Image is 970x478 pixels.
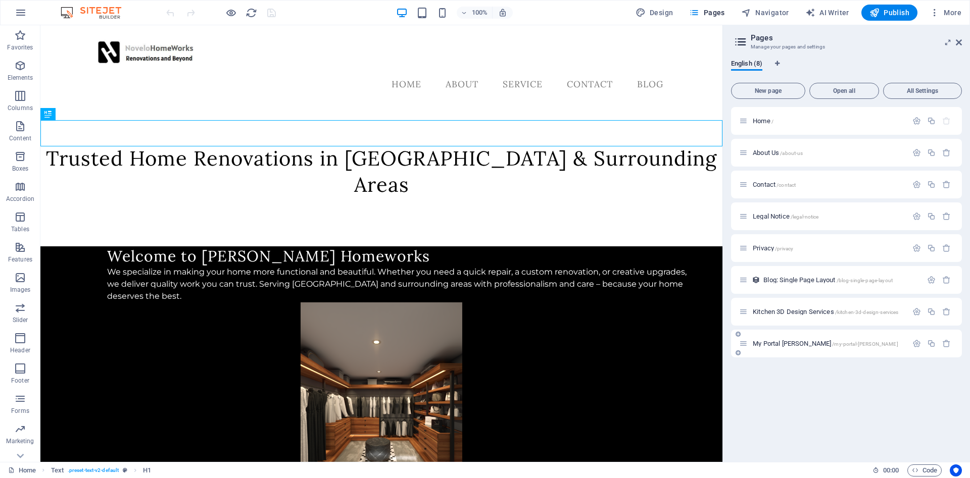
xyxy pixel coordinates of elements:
[869,8,909,18] span: Publish
[750,245,907,251] div: Privacy/privacy
[246,7,257,19] i: Reload page
[753,244,793,252] span: Click to open page
[912,117,921,125] div: Settings
[632,5,677,21] button: Design
[752,276,760,284] div: This layout is used as a template for all items (e.g. a blog post) of this collection. The conten...
[927,117,936,125] div: Duplicate
[13,316,28,324] p: Slider
[12,165,29,173] p: Boxes
[8,104,33,112] p: Columns
[835,309,899,315] span: /kitchen-3d-design-services
[888,88,957,94] span: All Settings
[6,437,34,445] p: Marketing
[6,195,34,203] p: Accordion
[780,150,803,156] span: /about-us
[68,464,119,476] span: . preset-text-v2-default
[861,5,917,21] button: Publish
[809,83,879,99] button: Open all
[751,42,942,51] h3: Manage your pages and settings
[731,60,962,79] div: Language Tabs
[689,8,724,18] span: Pages
[751,33,962,42] h2: Pages
[771,119,773,124] span: /
[883,83,962,99] button: All Settings
[942,180,951,189] div: Remove
[750,149,907,156] div: About Us/about-us
[457,7,493,19] button: 100%
[11,407,29,415] p: Forms
[685,5,729,21] button: Pages
[731,58,762,72] span: English (8)
[51,464,152,476] nav: breadcrumb
[11,225,29,233] p: Tables
[58,7,134,19] img: Editor Logo
[753,213,818,220] span: Click to open page
[801,5,853,21] button: AI Writer
[498,8,507,17] i: On resize automatically adjust zoom level to fit chosen device.
[225,7,237,19] button: Click here to leave preview mode and continue editing
[753,340,898,347] span: Click to open page
[912,464,937,476] span: Code
[883,464,899,476] span: 00 00
[942,339,951,348] div: Remove
[775,246,793,251] span: /privacy
[832,341,898,347] span: /my-portal-[PERSON_NAME]
[750,181,907,188] div: Contact/contact
[942,244,951,252] div: Remove
[245,7,257,19] button: reload
[805,8,849,18] span: AI Writer
[942,307,951,316] div: Remove
[927,212,936,221] div: Duplicate
[912,180,921,189] div: Settings
[837,278,893,283] span: /blog-single-page-layout
[927,244,936,252] div: Duplicate
[636,8,673,18] span: Design
[912,339,921,348] div: Settings
[123,467,127,473] i: This element is a customizable preset
[736,88,801,94] span: New page
[9,134,31,142] p: Content
[753,308,898,315] span: Click to open page
[10,346,30,354] p: Header
[7,43,33,51] p: Favorites
[791,214,819,220] span: /legal-notice
[632,5,677,21] div: Design (Ctrl+Alt+Y)
[942,148,951,157] div: Remove
[926,5,965,21] button: More
[8,464,36,476] a: Click to cancel selection. Double-click to open Pages
[741,8,789,18] span: Navigator
[942,117,951,125] div: The startpage cannot be deleted
[763,276,893,284] span: Click to open page
[753,149,803,156] span: Click to open page
[872,464,899,476] h6: Session time
[750,118,907,124] div: Home/
[8,255,32,263] p: Features
[737,5,793,21] button: Navigator
[10,286,31,294] p: Images
[912,148,921,157] div: Settings
[750,308,907,315] div: Kitchen 3D Design Services/kitchen-3d-design-services
[777,182,796,188] span: /contact
[927,276,936,284] div: Settings
[472,7,488,19] h6: 100%
[814,88,875,94] span: Open all
[950,464,962,476] button: Usercentrics
[760,277,922,283] div: Blog: Single Page Layout/blog-single-page-layout
[912,244,921,252] div: Settings
[927,180,936,189] div: Duplicate
[8,74,33,82] p: Elements
[912,307,921,316] div: Settings
[143,464,151,476] span: Click to select. Double-click to edit
[927,307,936,316] div: Duplicate
[750,213,907,220] div: Legal Notice/legal-notice
[927,148,936,157] div: Duplicate
[753,117,773,125] span: Click to open page
[942,276,951,284] div: Remove
[11,377,29,385] p: Footer
[51,464,64,476] span: Click to select. Double-click to edit
[942,212,951,221] div: Remove
[890,466,892,474] span: :
[753,181,796,188] span: Click to open page
[927,339,936,348] div: Duplicate
[930,8,961,18] span: More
